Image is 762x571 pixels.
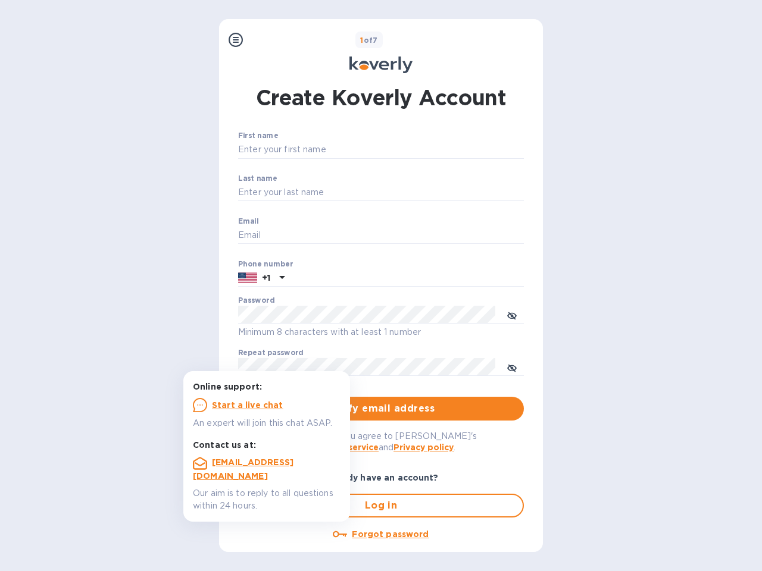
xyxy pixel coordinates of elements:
b: of 7 [360,36,378,45]
span: Log in [249,498,513,513]
img: US [238,271,257,284]
span: 1 [360,36,363,45]
p: Minimum 8 characters with at least 1 number [238,325,524,339]
input: Email [238,227,524,244]
a: [EMAIL_ADDRESS][DOMAIN_NAME] [193,457,293,481]
input: Enter your last name [238,184,524,202]
span: By logging in you agree to [PERSON_NAME]'s and . [286,431,477,452]
label: Password [238,297,274,305]
u: Start a live chat [212,400,283,410]
button: toggle password visibility [500,355,524,379]
b: Online support: [193,382,262,391]
button: toggle password visibility [500,303,524,327]
p: +1 [262,272,270,284]
label: Last name [238,175,277,182]
p: Our aim is to reply to all questions within 24 hours. [193,487,341,512]
input: Enter your first name [238,141,524,159]
button: Log in [238,494,524,517]
a: Privacy policy [394,443,454,452]
button: Verify email address [238,397,524,421]
label: Email [238,218,259,225]
label: First name [238,133,278,140]
p: An expert will join this chat ASAP. [193,417,341,429]
u: Forgot password [352,529,429,539]
b: Contact us at: [193,440,256,450]
span: Verify email address [248,401,514,416]
h1: Create Koverly Account [256,83,507,112]
label: Phone number [238,261,293,268]
label: Repeat password [238,350,304,357]
b: Already have an account? [323,473,438,482]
